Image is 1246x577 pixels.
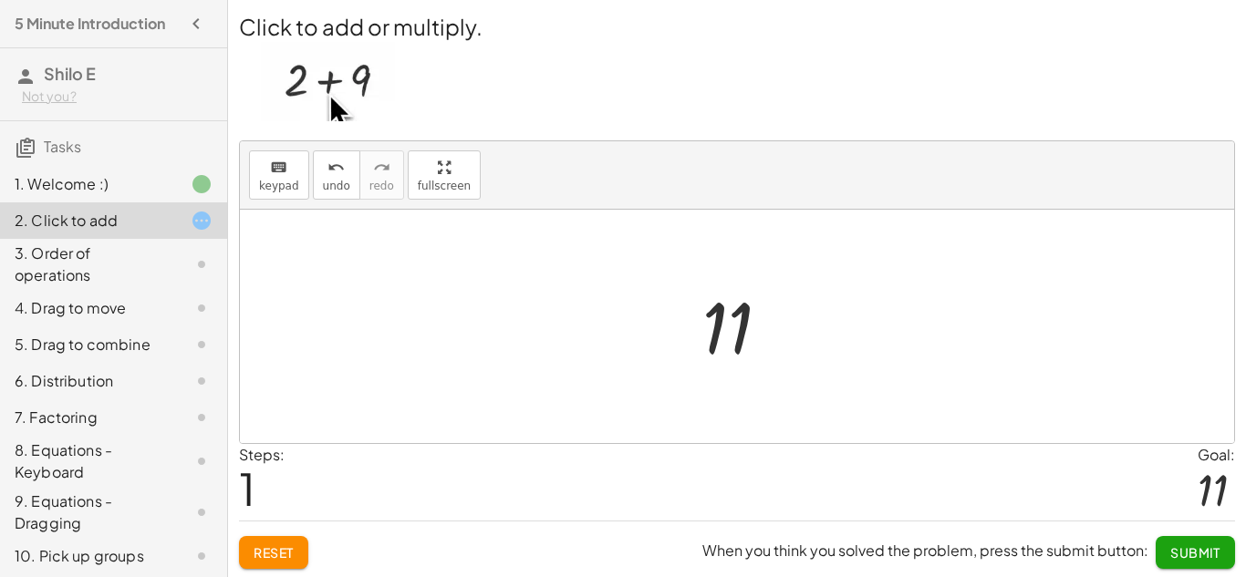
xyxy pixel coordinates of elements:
[15,490,161,534] div: 9. Equations - Dragging
[15,439,161,483] div: 8. Equations - Keyboard
[239,445,285,464] label: Steps:
[15,297,161,319] div: 4. Drag to move
[1170,544,1220,561] span: Submit
[373,157,390,179] i: redo
[270,157,287,179] i: keyboard
[359,150,404,200] button: redoredo
[44,63,96,84] span: Shilo E
[191,370,213,392] i: Task not started.
[408,150,481,200] button: fullscreen
[15,210,161,232] div: 2. Click to add
[22,88,213,106] div: Not you?
[15,242,161,286] div: 3. Order of operations
[15,334,161,355] div: 5. Drag to combine
[191,210,213,232] i: Task started.
[191,297,213,319] i: Task not started.
[259,180,299,192] span: keypad
[249,150,309,200] button: keyboardkeypad
[15,545,161,567] div: 10. Pick up groups
[239,11,1235,42] h2: Click to add or multiply.
[15,13,165,35] h4: 5 Minute Introduction
[327,157,345,179] i: undo
[369,180,394,192] span: redo
[44,137,81,156] span: Tasks
[254,544,294,561] span: Reset
[239,460,255,516] span: 1
[191,407,213,428] i: Task not started.
[191,253,213,275] i: Task not started.
[191,173,213,195] i: Task finished.
[702,541,1148,560] span: When you think you solved the problem, press the submit button:
[418,180,471,192] span: fullscreen
[261,42,395,121] img: acc24cad2d66776ab3378aca534db7173dae579742b331bb719a8ca59f72f8de.webp
[239,536,308,569] button: Reset
[1156,536,1235,569] button: Submit
[313,150,360,200] button: undoundo
[1198,444,1235,466] div: Goal:
[191,334,213,355] i: Task not started.
[15,370,161,392] div: 6. Distribution
[15,173,161,195] div: 1. Welcome :)
[15,407,161,428] div: 7. Factoring
[323,180,350,192] span: undo
[191,501,213,523] i: Task not started.
[191,545,213,567] i: Task not started.
[191,450,213,472] i: Task not started.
